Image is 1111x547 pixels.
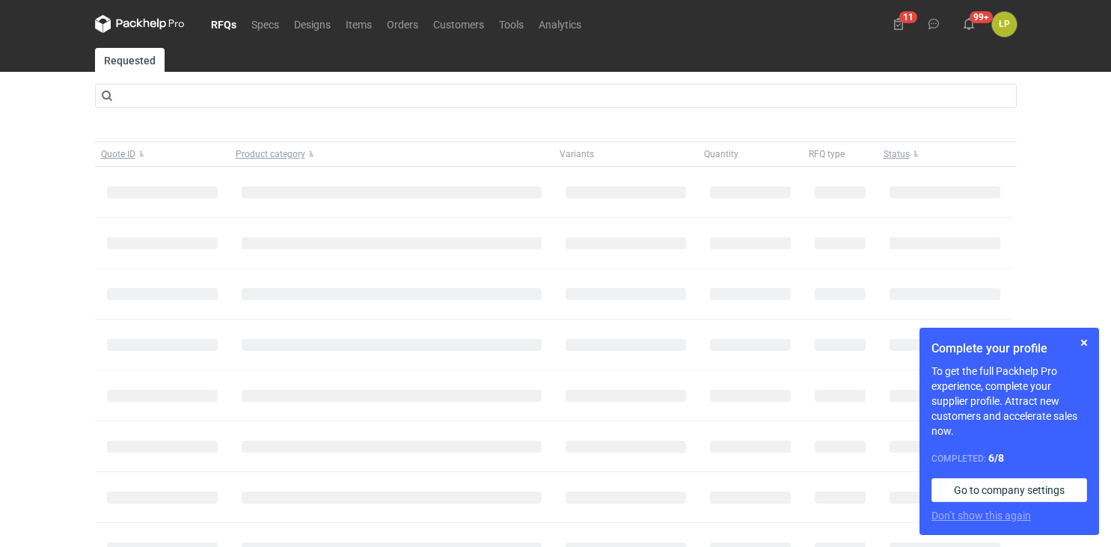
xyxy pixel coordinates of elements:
button: Status [878,142,1012,166]
span: Status [884,148,910,160]
a: Orders [379,15,426,33]
span: Variants [560,148,594,160]
a: Go to company settings [931,478,1087,502]
button: ŁP [992,12,1017,37]
span: Product category [236,148,305,160]
p: To get the full Packhelp Pro experience, complete your supplier profile. Attract new customers an... [931,364,1087,438]
button: 11 [887,12,910,36]
a: RFQs [203,15,244,33]
a: Requested [95,48,165,72]
button: Don’t show this again [931,508,1031,523]
div: Completed: [931,450,1087,466]
button: Skip for now [1075,334,1093,352]
a: Customers [426,15,492,33]
svg: Packhelp Pro [95,15,185,33]
a: Specs [244,15,287,33]
button: 99+ [957,12,981,36]
span: RFQ type [809,148,845,160]
a: Designs [287,15,338,33]
button: Product category [230,142,554,166]
a: Analytics [531,15,589,33]
strong: 6 / 8 [988,452,1004,464]
div: Łukasz Postawa [992,12,1017,37]
span: Quote ID [101,148,135,160]
a: Items [338,15,379,33]
a: Tools [492,15,531,33]
button: Quote ID [95,142,230,166]
span: Quantity [704,148,738,160]
h1: Complete your profile [931,340,1087,358]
